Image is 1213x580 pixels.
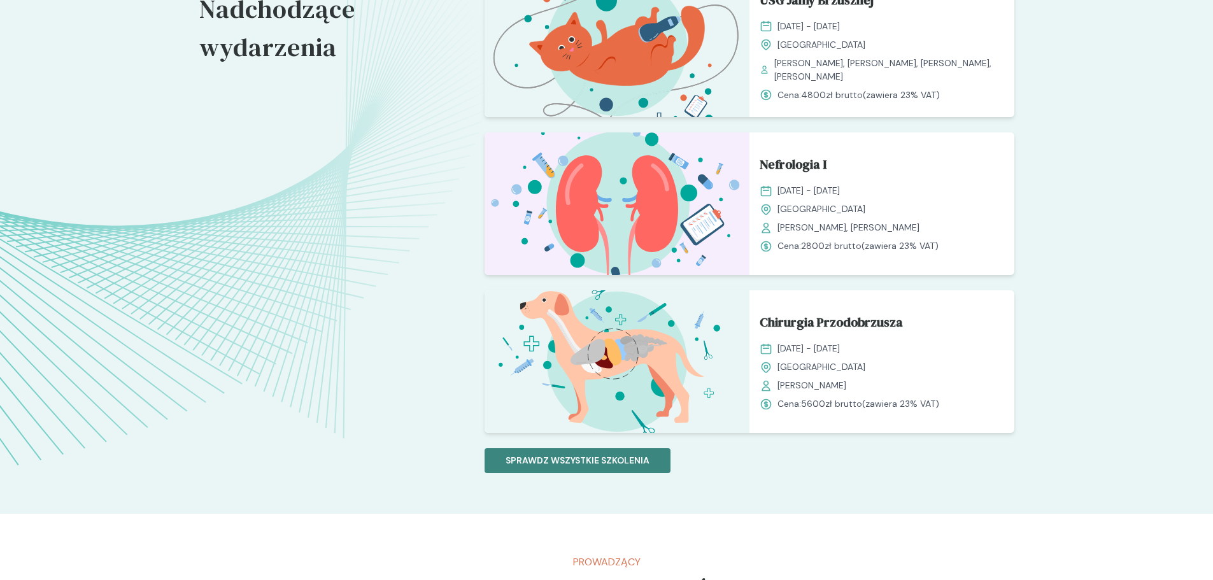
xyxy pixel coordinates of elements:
button: Sprawdz wszystkie szkolenia [485,448,670,473]
span: [DATE] - [DATE] [777,184,840,197]
span: [PERSON_NAME] [777,379,846,392]
a: Nefrologia I [760,155,1004,179]
p: Sprawdz wszystkie szkolenia [506,454,649,467]
span: 4800 zł brutto [801,89,863,101]
img: ZpbSsR5LeNNTxNrh_Nefro_T.svg [485,132,749,275]
span: [PERSON_NAME], [PERSON_NAME], [PERSON_NAME], [PERSON_NAME] [774,57,1004,83]
span: Cena: (zawiera 23% VAT) [777,239,939,253]
span: [DATE] - [DATE] [777,342,840,355]
a: Sprawdz wszystkie szkolenia [485,453,670,467]
a: Chirurgia Przodobrzusza [760,313,1004,337]
span: [PERSON_NAME], [PERSON_NAME] [777,221,919,234]
span: Cena: (zawiera 23% VAT) [777,88,940,102]
span: [GEOGRAPHIC_DATA] [777,38,865,52]
img: ZpbG-B5LeNNTxNnI_ChiruJB_T.svg [485,290,749,433]
span: 2800 zł brutto [801,240,862,251]
span: Cena: (zawiera 23% VAT) [777,397,939,411]
span: Nefrologia I [760,155,826,179]
span: [DATE] - [DATE] [777,20,840,33]
p: Prowadzący [497,555,717,570]
span: [GEOGRAPHIC_DATA] [777,202,865,216]
span: 5600 zł brutto [801,398,862,409]
span: [GEOGRAPHIC_DATA] [777,360,865,374]
span: Chirurgia Przodobrzusza [760,313,903,337]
